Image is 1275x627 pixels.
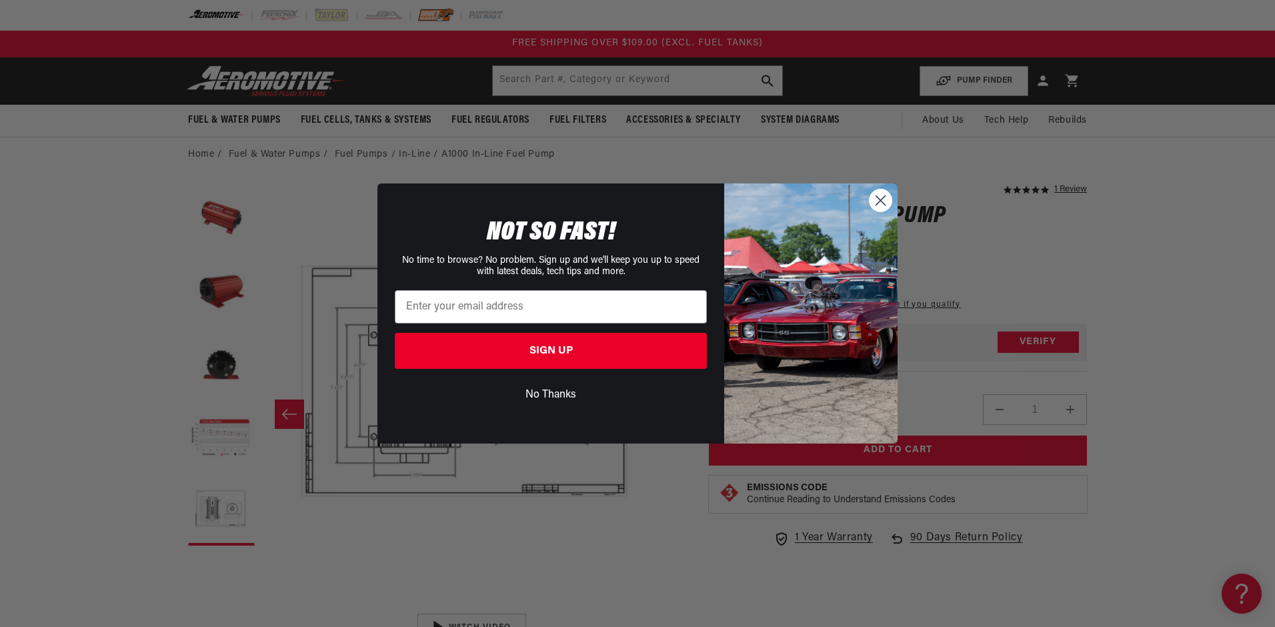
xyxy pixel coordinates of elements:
span: NOT SO FAST! [487,219,615,246]
button: Close dialog [869,189,892,212]
button: SIGN UP [395,333,707,369]
img: 85cdd541-2605-488b-b08c-a5ee7b438a35.jpeg [724,183,898,444]
span: No time to browse? No problem. Sign up and we'll keep you up to speed with latest deals, tech tip... [402,255,700,277]
button: No Thanks [395,382,707,408]
input: Enter your email address [395,290,707,324]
